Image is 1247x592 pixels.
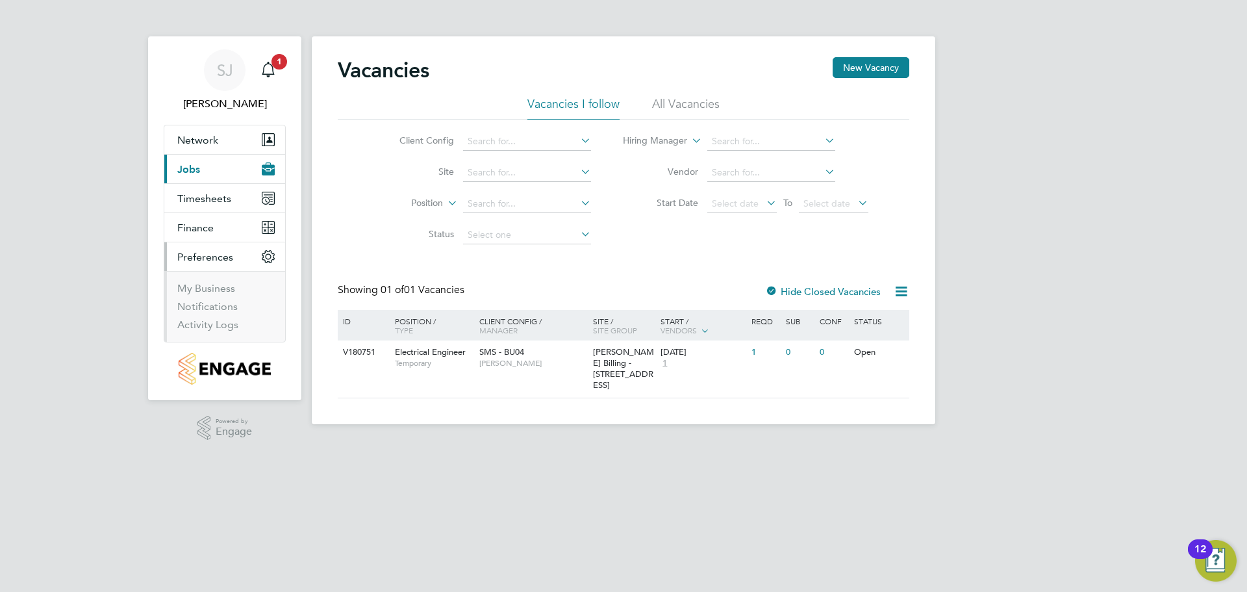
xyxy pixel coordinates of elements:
[340,341,385,365] div: V180751
[463,195,591,213] input: Search for...
[381,283,464,296] span: 01 Vacancies
[271,54,287,70] span: 1
[833,57,909,78] button: New Vacancy
[177,318,238,331] a: Activity Logs
[340,310,385,332] div: ID
[395,358,473,368] span: Temporary
[216,426,252,437] span: Engage
[216,416,252,427] span: Powered by
[177,134,218,146] span: Network
[479,346,524,357] span: SMS - BU04
[338,283,467,297] div: Showing
[177,300,238,313] a: Notifications
[851,341,907,365] div: Open
[652,96,720,120] li: All Vacancies
[379,135,454,146] label: Client Config
[164,96,286,112] span: Sam Jenner
[368,197,443,210] label: Position
[657,310,748,342] div: Start /
[593,346,654,391] span: [PERSON_NAME] Billing - [STREET_ADDRESS]
[395,346,466,357] span: Electrical Engineer
[379,228,454,240] label: Status
[164,184,285,212] button: Timesheets
[463,226,591,244] input: Select one
[803,198,850,209] span: Select date
[381,283,404,296] span: 01 of
[593,325,637,335] span: Site Group
[623,166,698,177] label: Vendor
[177,163,200,175] span: Jobs
[816,341,850,365] div: 0
[707,133,835,151] input: Search for...
[255,49,281,91] a: 1
[783,341,816,365] div: 0
[177,192,231,205] span: Timesheets
[463,164,591,182] input: Search for...
[164,125,285,154] button: Network
[476,310,590,341] div: Client Config /
[164,213,285,242] button: Finance
[765,285,881,298] label: Hide Closed Vacancies
[217,62,233,79] span: SJ
[164,155,285,183] button: Jobs
[395,325,413,335] span: Type
[197,416,253,441] a: Powered byEngage
[177,282,235,294] a: My Business
[379,166,454,177] label: Site
[779,194,796,211] span: To
[164,271,285,342] div: Preferences
[590,310,658,341] div: Site /
[1195,540,1237,582] button: Open Resource Center, 12 new notifications
[338,57,429,83] h2: Vacancies
[748,310,782,332] div: Reqd
[712,198,759,209] span: Select date
[463,133,591,151] input: Search for...
[385,310,476,341] div: Position /
[783,310,816,332] div: Sub
[527,96,620,120] li: Vacancies I follow
[164,242,285,271] button: Preferences
[661,358,669,369] span: 1
[479,325,518,335] span: Manager
[748,341,782,365] div: 1
[148,36,301,400] nav: Main navigation
[661,347,745,358] div: [DATE]
[177,222,214,234] span: Finance
[661,325,697,335] span: Vendors
[479,358,586,368] span: [PERSON_NAME]
[707,164,835,182] input: Search for...
[623,197,698,209] label: Start Date
[164,353,286,385] a: Go to home page
[1194,549,1206,566] div: 12
[164,49,286,112] a: SJ[PERSON_NAME]
[177,251,233,263] span: Preferences
[851,310,907,332] div: Status
[816,310,850,332] div: Conf
[179,353,270,385] img: smartmanagedsolutions-logo-retina.png
[612,135,687,148] label: Hiring Manager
